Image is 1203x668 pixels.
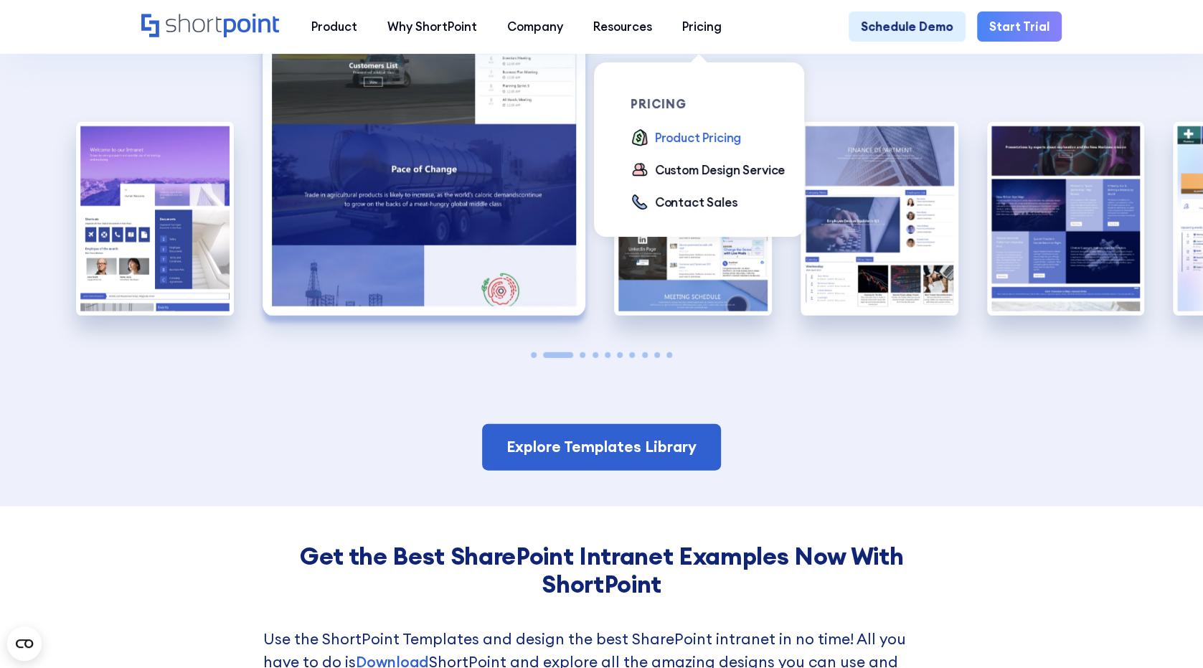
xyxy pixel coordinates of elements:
[141,14,281,39] a: Home
[507,17,563,35] div: Company
[605,352,610,358] span: Go to slide 5
[945,502,1203,668] iframe: Chat Widget
[655,193,737,211] div: Contact Sales
[667,11,737,42] a: Pricing
[531,352,537,358] span: Go to slide 1
[578,11,667,42] a: Resources
[76,122,234,316] div: 1 / 10
[849,11,966,42] a: Schedule Demo
[543,352,573,358] span: Go to slide 2
[642,352,648,358] span: Go to slide 8
[593,352,598,358] span: Go to slide 4
[666,352,672,358] span: Go to slide 10
[617,352,623,358] span: Go to slide 6
[372,11,492,42] a: Why ShortPoint
[482,424,720,471] a: Explore Templates Library
[977,11,1062,42] a: Start Trial
[801,122,958,316] div: 4 / 10
[76,122,234,316] img: Best SharePoint Intranet Example
[801,122,958,316] img: Best SharePoint Intranet Example Department
[655,128,742,146] div: Product Pricing
[387,17,477,35] div: Why ShortPoint
[311,17,357,35] div: Product
[655,161,785,179] div: Custom Design Service
[7,626,42,661] button: Open CMP widget
[580,352,585,358] span: Go to slide 3
[263,542,940,598] h3: Get the Best SharePoint Intranet Examples Now With ShortPoint
[296,11,372,42] a: Product
[631,161,785,181] a: Custom Design Service
[492,11,578,42] a: Company
[987,122,1145,316] img: Best SharePoint Intranet Example Technology
[631,193,737,213] a: Contact Sales
[593,17,652,35] div: Resources
[654,352,660,358] span: Go to slide 9
[682,17,722,35] div: Pricing
[629,352,635,358] span: Go to slide 7
[631,98,799,110] div: pricing
[631,128,741,149] a: Product Pricing
[987,122,1145,316] div: 5 / 10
